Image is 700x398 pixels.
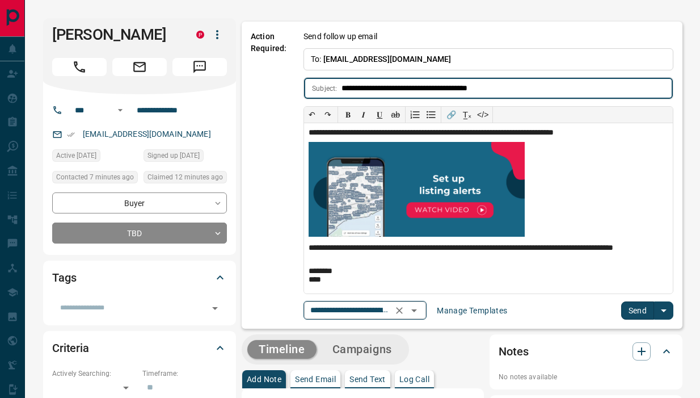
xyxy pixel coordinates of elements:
[83,129,211,139] a: [EMAIL_ADDRESS][DOMAIN_NAME]
[247,375,281,383] p: Add Note
[423,107,439,123] button: Bullet list
[621,301,655,320] button: Send
[52,149,138,165] div: Sun Aug 10 2025
[52,171,138,187] div: Thu Aug 14 2025
[621,301,674,320] div: split button
[112,58,167,76] span: Email
[430,301,514,320] button: Manage Templates
[303,31,377,43] p: Send follow up email
[251,31,286,320] p: Action Required:
[52,26,179,44] h1: [PERSON_NAME]
[312,83,337,94] p: Subject:
[303,48,673,70] p: To:
[406,303,422,319] button: Open
[56,150,96,161] span: Active [DATE]
[372,107,387,123] button: 𝐔
[459,107,475,123] button: T̲ₓ
[349,375,386,383] p: Send Text
[52,339,89,357] h2: Criteria
[56,171,134,183] span: Contacted 7 minutes ago
[67,131,75,139] svg: Email Verified
[52,192,227,213] div: Buyer
[499,338,673,365] div: Notes
[247,340,317,359] button: Timeline
[52,334,227,362] div: Criteria
[207,300,223,316] button: Open
[387,107,403,123] button: ab
[113,103,127,117] button: Open
[295,375,336,383] p: Send Email
[144,149,227,165] div: Sun Aug 10 2025
[391,110,400,119] s: ab
[172,58,227,76] span: Message
[499,342,528,361] h2: Notes
[323,55,452,64] span: [EMAIL_ADDRESS][DOMAIN_NAME]
[309,142,524,236] img: listing_alerts-3.png
[475,107,491,123] button: </>
[443,107,459,123] button: 🔗
[356,107,372,123] button: 𝑰
[399,375,429,383] p: Log Call
[340,107,356,123] button: 𝐁
[321,340,403,359] button: Campaigns
[142,368,227,379] p: Timeframe:
[377,110,382,119] span: 𝐔
[320,107,336,123] button: ↷
[407,107,423,123] button: Numbered list
[304,107,320,123] button: ↶
[499,372,673,382] p: No notes available
[391,303,407,319] button: Clear
[147,150,200,161] span: Signed up [DATE]
[52,368,137,379] p: Actively Searching:
[147,171,223,183] span: Claimed 12 minutes ago
[52,264,227,291] div: Tags
[52,58,107,76] span: Call
[196,31,204,39] div: property.ca
[52,223,227,244] div: TBD
[144,171,227,187] div: Thu Aug 14 2025
[52,269,76,287] h2: Tags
